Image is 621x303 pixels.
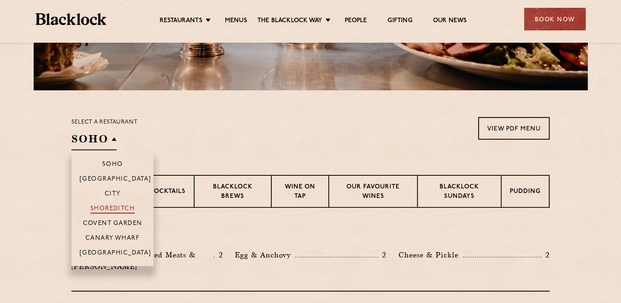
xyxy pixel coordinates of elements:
p: [GEOGRAPHIC_DATA] [80,250,151,258]
a: Menus [225,17,247,26]
p: Canary Wharf [85,235,140,243]
a: The Blacklock Way [257,17,322,26]
div: Book Now [524,8,586,30]
p: 2 [214,250,222,260]
a: People [345,17,367,26]
a: View PDF Menu [478,117,550,140]
p: [GEOGRAPHIC_DATA] [80,176,151,184]
h3: Pre Chop Bites [71,228,550,239]
p: Wine on Tap [280,183,320,202]
p: Egg & Anchovy [235,249,295,261]
p: Soho [102,161,123,169]
p: Cheese & Pickle [399,249,463,261]
p: Shoreditch [90,205,135,213]
a: Restaurants [160,17,202,26]
p: Covent Garden [83,220,142,228]
p: 2 [378,250,386,260]
h2: SOHO [71,132,117,150]
p: Cocktails [149,187,186,197]
a: Gifting [387,17,412,26]
p: City [105,191,121,199]
img: BL_Textured_Logo-footer-cropped.svg [36,13,107,25]
p: 2 [541,250,550,260]
a: Our News [433,17,467,26]
p: Our favourite wines [337,183,408,202]
p: Select a restaurant [71,117,137,128]
p: Blacklock Brews [203,183,263,202]
p: Blacklock Sundays [426,183,493,202]
p: Pudding [510,187,541,197]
